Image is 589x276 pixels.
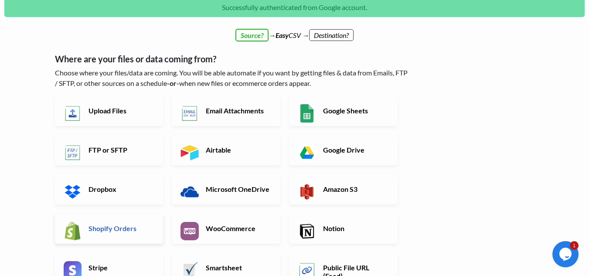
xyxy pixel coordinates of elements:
a: Google Sheets [289,95,398,126]
h6: Stripe [86,263,155,272]
h6: Airtable [204,146,272,154]
h6: Notion [321,224,389,232]
h6: WooCommerce [204,224,272,232]
a: WooCommerce [172,213,280,244]
img: Email New CSV or XLSX File App & API [180,104,199,123]
h6: Microsoft OneDrive [204,185,272,193]
a: Upload Files [55,95,163,126]
img: Shopify App & API [64,222,82,240]
h6: Google Drive [321,146,389,154]
a: Email Attachments [172,95,280,126]
div: → CSV → [46,21,543,41]
a: Amazon S3 [289,174,398,204]
img: Google Drive App & API [298,143,316,162]
h6: Amazon S3 [321,185,389,193]
img: Microsoft OneDrive App & API [180,183,199,201]
a: Shopify Orders [55,213,163,244]
h5: Where are your files or data coming from? [55,54,410,64]
img: Dropbox App & API [64,183,82,201]
h6: Smartsheet [204,263,272,272]
h6: Shopify Orders [86,224,155,232]
img: Google Sheets App & API [298,104,316,123]
h6: Email Attachments [204,106,272,115]
a: FTP or SFTP [55,135,163,165]
a: Dropbox [55,174,163,204]
p: Choose where your files/data are coming. You will be able automate if you want by getting files &... [55,68,410,89]
h6: Dropbox [86,185,155,193]
a: Google Drive [289,135,398,165]
img: Upload Files App & API [64,104,82,123]
b: -or- [167,79,179,87]
a: Airtable [172,135,280,165]
img: Airtable App & API [180,143,199,162]
a: Microsoft OneDrive [172,174,280,204]
img: WooCommerce App & API [180,222,199,240]
h6: Google Sheets [321,106,389,115]
img: FTP or SFTP App & API [64,143,82,162]
h6: Upload Files [86,106,155,115]
iframe: chat widget [552,241,580,267]
a: Notion [289,213,398,244]
img: Amazon S3 App & API [298,183,316,201]
img: Notion App & API [298,222,316,240]
h6: FTP or SFTP [86,146,155,154]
